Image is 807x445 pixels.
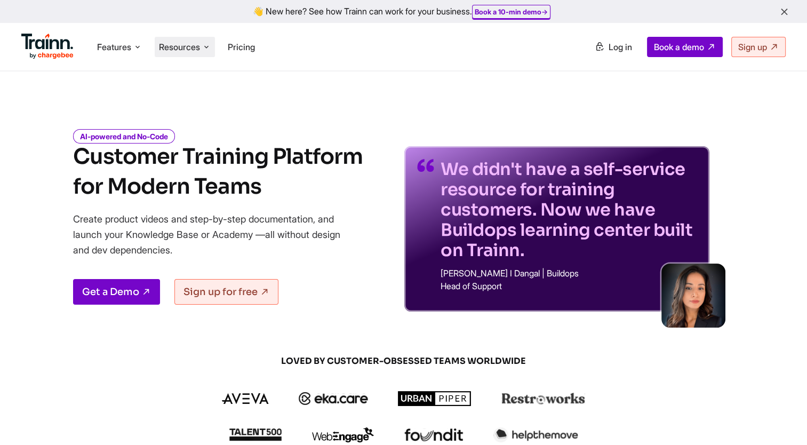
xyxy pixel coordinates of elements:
[222,393,269,404] img: aveva logo
[441,282,697,290] p: Head of Support
[228,42,255,52] a: Pricing
[738,42,767,52] span: Sign up
[417,159,434,172] img: quotes-purple.41a7099.svg
[21,34,74,59] img: Trainn Logo
[731,37,786,57] a: Sign up
[312,427,374,442] img: webengage logo
[588,37,638,57] a: Log in
[441,159,697,260] p: We didn't have a self-service resource for training customers. Now we have Buildops learning cent...
[654,42,704,52] span: Book a demo
[73,211,356,258] p: Create product videos and step-by-step documentation, and launch your Knowledge Base or Academy —...
[647,37,723,57] a: Book a demo
[6,6,801,17] div: 👋 New here? See how Trainn can work for your business.
[73,142,363,202] h1: Customer Training Platform for Modern Teams
[475,7,548,16] a: Book a 10-min demo→
[148,355,660,367] span: LOVED BY CUSTOMER-OBSESSED TEAMS WORLDWIDE
[229,428,282,441] img: talent500 logo
[159,41,200,53] span: Resources
[398,391,472,406] img: urbanpiper logo
[404,428,464,441] img: foundit logo
[661,264,725,328] img: sabina-buildops.d2e8138.png
[441,269,697,277] p: [PERSON_NAME] I Dangal | Buildops
[73,129,175,144] i: AI-powered and No-Code
[501,393,585,404] img: restroworks logo
[299,392,368,405] img: ekacare logo
[475,7,541,16] b: Book a 10-min demo
[609,42,632,52] span: Log in
[97,41,131,53] span: Features
[493,427,578,442] img: helpthemove logo
[174,279,278,305] a: Sign up for free
[754,394,807,445] iframe: Chat Widget
[73,279,160,305] a: Get a Demo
